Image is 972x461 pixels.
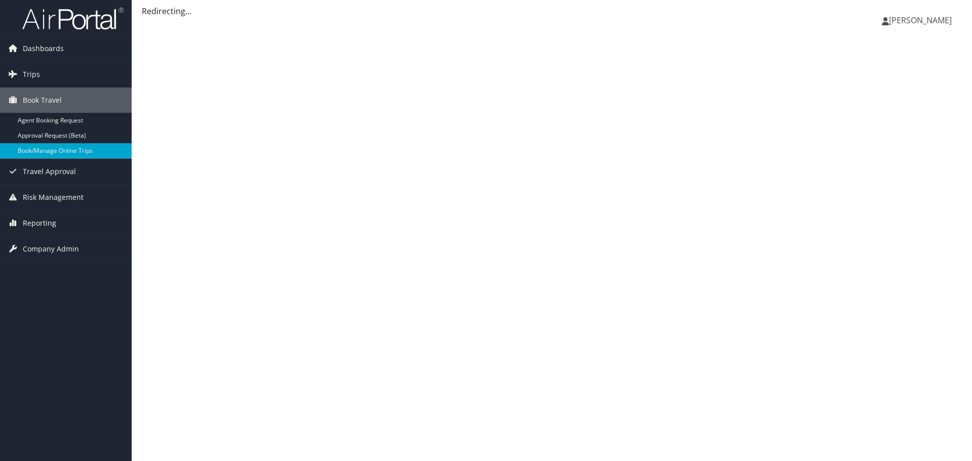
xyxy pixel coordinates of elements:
span: Trips [23,62,40,87]
span: Book Travel [23,88,62,113]
img: airportal-logo.png [22,7,124,30]
a: [PERSON_NAME] [882,5,962,35]
span: Reporting [23,211,56,236]
span: [PERSON_NAME] [889,15,952,26]
div: Redirecting... [142,5,962,17]
span: Risk Management [23,185,84,210]
span: Travel Approval [23,159,76,184]
span: Dashboards [23,36,64,61]
span: Company Admin [23,236,79,262]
